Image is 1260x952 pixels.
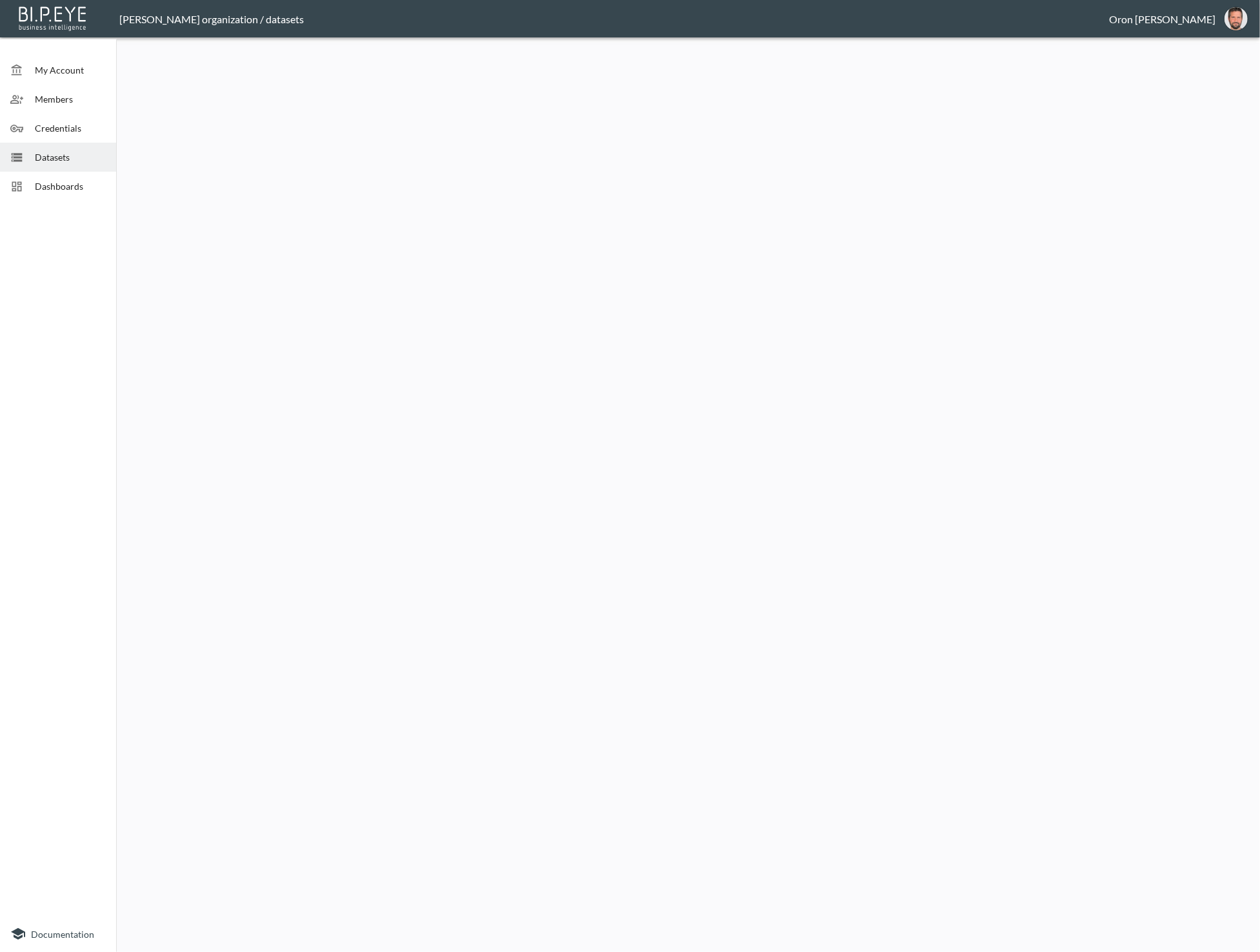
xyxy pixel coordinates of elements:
img: bipeye-logo [16,3,90,32]
div: [PERSON_NAME] organization / datasets [119,13,1109,25]
button: oron@bipeye.com [1215,3,1257,34]
span: Documentation [31,929,94,940]
img: f7df4f0b1e237398fe25aedd0497c453 [1225,7,1248,30]
span: Credentials [35,121,106,135]
div: Oron [PERSON_NAME] [1109,13,1215,25]
span: Members [35,92,106,106]
a: Documentation [10,926,106,942]
span: My Account [35,63,106,77]
span: Datasets [35,150,106,164]
span: Dashboards [35,179,106,193]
